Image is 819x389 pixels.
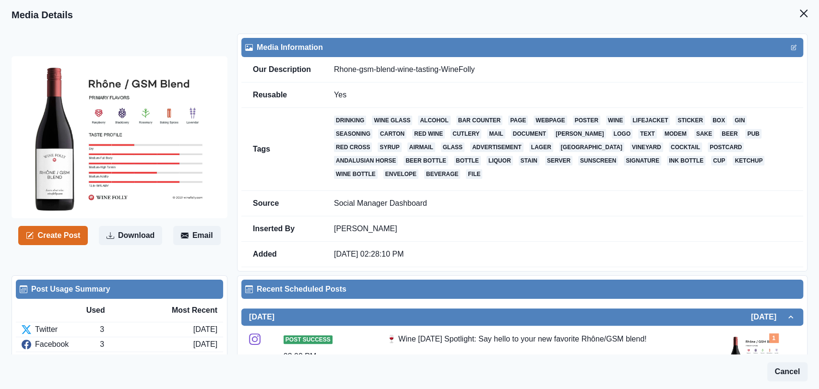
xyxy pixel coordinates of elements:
[487,156,513,165] a: liquor
[20,283,219,295] div: Post Usage Summary
[173,226,221,245] button: Email
[667,156,705,165] a: ink bottle
[554,129,606,139] a: [PERSON_NAME]
[487,129,505,139] a: mail
[193,339,217,350] div: [DATE]
[466,169,482,179] a: file
[794,4,813,23] button: Close
[676,116,705,125] a: sticker
[99,226,162,245] button: Download
[630,142,663,152] a: vineyard
[241,108,322,191] td: Tags
[624,156,661,165] a: signature
[407,142,435,152] a: airmail
[100,339,193,350] div: 3
[511,129,548,139] a: document
[441,142,464,152] a: glass
[559,142,624,152] a: [GEOGRAPHIC_DATA]
[733,156,764,165] a: ketchup
[86,305,152,316] div: Used
[322,83,803,108] td: Yes
[451,129,481,139] a: cutlery
[241,191,322,216] td: Source
[193,324,217,335] div: [DATE]
[745,129,761,139] a: pub
[334,142,372,152] a: red cross
[694,129,714,139] a: sake
[573,116,600,125] a: poster
[788,42,799,53] button: Edit
[284,351,376,374] div: 03:00 PM US/[GEOGRAPHIC_DATA]
[606,116,625,125] a: wine
[519,156,539,165] a: stain
[245,283,799,295] div: Recent Scheduled Posts
[334,156,398,165] a: andalusian horse
[456,116,503,125] a: bar counter
[508,116,528,125] a: page
[322,242,803,267] td: [DATE] 02:28:10 PM
[249,312,274,321] h2: [DATE]
[334,129,372,139] a: seasoning
[612,129,632,139] a: logo
[284,335,332,344] span: Post Success
[751,312,786,321] h2: [DATE]
[334,199,792,208] p: Social Manager Dashboard
[22,324,100,335] div: Twitter
[12,56,227,218] img: ylz2hir2ff9e7txy9guu
[404,156,448,165] a: beer bottle
[22,354,100,365] div: Instagram
[711,116,727,125] a: box
[241,83,322,108] td: Reusable
[241,57,322,83] td: Our Description
[545,156,572,165] a: server
[372,116,412,125] a: wine glass
[470,142,523,152] a: advertisement
[720,129,739,139] a: beer
[334,116,366,125] a: drinking
[418,116,450,125] a: alcohol
[378,142,401,152] a: syrup
[18,226,88,245] button: Create Post
[334,224,397,233] a: [PERSON_NAME]
[334,169,378,179] a: wine bottle
[245,42,799,53] div: Media Information
[424,169,460,179] a: beverage
[767,362,807,381] button: Cancel
[193,354,217,365] div: [DATE]
[152,305,217,316] div: Most Recent
[711,156,727,165] a: cup
[322,57,803,83] td: Rhone-gsm-blend-wine-tasting-WineFolly
[454,156,481,165] a: bottle
[638,129,657,139] a: text
[630,116,670,125] a: lifejacket
[22,339,100,350] div: Facebook
[769,333,779,343] div: Total Media Attached
[733,116,747,125] a: gin
[241,308,803,326] button: [DATE][DATE]
[241,242,322,267] td: Added
[241,216,322,242] td: Inserted By
[534,116,567,125] a: webpage
[578,156,618,165] a: sunscreen
[731,333,779,381] img: ylz2hir2ff9e7txy9guu
[383,169,418,179] a: envelope
[669,142,702,152] a: cocktail
[663,129,688,139] a: modem
[412,129,445,139] a: red wine
[378,129,406,139] a: carton
[708,142,744,152] a: postcard
[529,142,553,152] a: lager
[100,354,193,365] div: 3
[100,324,193,335] div: 3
